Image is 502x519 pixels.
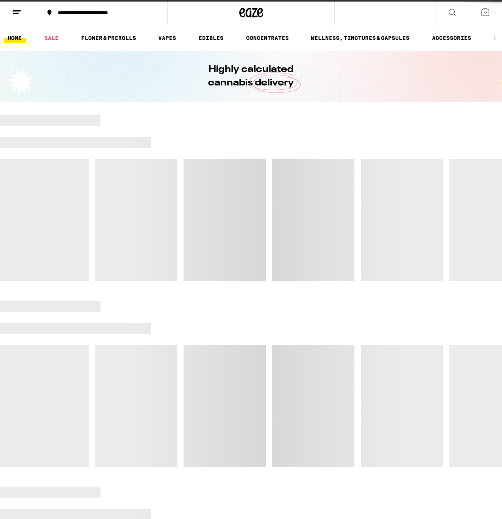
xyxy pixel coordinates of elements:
a: WELLNESS, TINCTURES & CAPSULES [307,33,413,43]
a: SALE [40,33,63,43]
a: CONCENTRATES [242,33,293,43]
a: ACCESSORIES [428,33,475,43]
a: VAPES [154,33,180,43]
h1: Highly calculated cannabis delivery [186,63,316,90]
a: FLOWER & PREROLLS [77,33,140,43]
a: HOME [4,33,26,43]
a: EDIBLES [195,33,227,43]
